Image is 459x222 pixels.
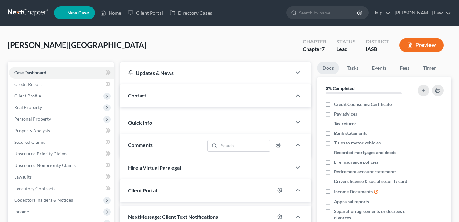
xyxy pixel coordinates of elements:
a: [PERSON_NAME] Law [391,7,451,19]
span: Retirement account statements [334,169,396,175]
span: Contact [128,92,146,98]
span: Income Documents [334,189,373,195]
a: Property Analysis [9,125,114,136]
a: Case Dashboard [9,67,114,79]
span: Separation agreements or decrees of divorces [334,208,412,221]
span: Appraisal reports [334,199,369,205]
div: Status [337,38,356,45]
span: Unsecured Nonpriority Claims [14,162,76,168]
a: Tasks [342,62,364,74]
a: Fees [395,62,415,74]
span: Codebtors Insiders & Notices [14,197,73,203]
div: Chapter [303,45,326,53]
span: Bank statements [334,130,367,136]
div: District [366,38,389,45]
span: Real Property [14,105,42,110]
span: Property Analysis [14,128,50,133]
a: Unsecured Priority Claims [9,148,114,160]
span: Credit Counseling Certificate [334,101,392,107]
span: NextMessage: Client Text Notifications [128,214,218,220]
span: Executory Contracts [14,186,55,191]
a: Secured Claims [9,136,114,148]
span: Credit Report [14,81,42,87]
a: Client Portal [124,7,166,19]
a: Timer [418,62,441,74]
span: Titles to motor vehicles [334,140,381,146]
span: Life insurance policies [334,159,378,165]
span: Recorded mortgages and deeds [334,149,396,156]
a: Docs [317,62,339,74]
a: Help [369,7,391,19]
a: Directory Cases [166,7,216,19]
span: 7 [322,46,325,52]
span: Client Portal [128,187,157,193]
strong: 0% Completed [326,86,355,91]
span: Personal Property [14,116,51,122]
span: Hire a Virtual Paralegal [128,164,181,171]
button: Preview [399,38,444,52]
div: Updates & News [128,69,284,76]
div: IASB [366,45,389,53]
span: Unsecured Priority Claims [14,151,67,156]
a: Lawsuits [9,171,114,183]
a: Home [97,7,124,19]
a: Credit Report [9,79,114,90]
span: Pay advices [334,111,357,117]
span: Tax returns [334,120,356,127]
div: Lead [337,45,356,53]
input: Search... [219,140,270,151]
input: Search by name... [299,7,358,19]
span: Client Profile [14,93,41,98]
span: Comments [128,142,153,148]
a: Events [366,62,392,74]
span: Secured Claims [14,139,45,145]
span: Quick Info [128,119,152,125]
span: New Case [67,11,89,15]
span: Drivers license & social security card [334,178,407,185]
span: [PERSON_NAME][GEOGRAPHIC_DATA] [8,40,146,50]
span: Income [14,209,29,214]
span: Case Dashboard [14,70,46,75]
span: Lawsuits [14,174,32,180]
div: Chapter [303,38,326,45]
a: Unsecured Nonpriority Claims [9,160,114,171]
a: Executory Contracts [9,183,114,194]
